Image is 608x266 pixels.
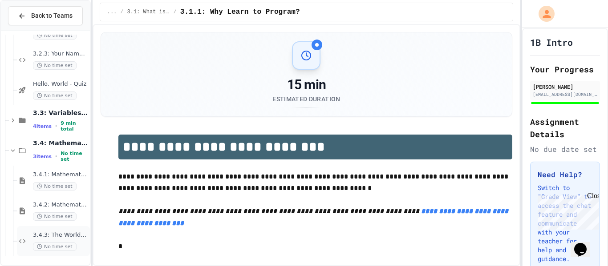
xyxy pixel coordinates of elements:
[127,8,170,16] span: 3.1: What is Code?
[33,31,77,40] span: No time set
[529,4,557,24] div: My Account
[530,144,600,155] div: No due date set
[33,212,77,221] span: No time set
[33,91,77,100] span: No time set
[120,8,123,16] span: /
[8,6,83,25] button: Back to Teams
[55,153,57,160] span: •
[33,80,88,88] span: Hello, World - Quiz
[61,120,88,132] span: 9 min total
[174,8,177,16] span: /
[55,123,57,130] span: •
[33,50,88,58] span: 3.2.3: Your Name and Favorite Movie
[534,192,599,230] iframe: chat widget
[533,91,597,98] div: [EMAIL_ADDRESS][DOMAIN_NAME]
[33,109,88,117] span: 3.3: Variables and Data Types
[180,7,300,17] span: 3.1.1: Why Learn to Program?
[33,154,52,159] span: 3 items
[33,123,52,129] span: 4 items
[538,183,592,263] p: Switch to "Grade View" to access the chat feature and communicate with your teacher for help and ...
[272,77,340,93] div: 15 min
[33,201,88,209] span: 3.4.2: Mathematical Operators - Review
[538,169,592,180] h3: Need Help?
[4,4,61,56] div: Chat with us now!Close
[33,171,88,179] span: 3.4.1: Mathematical Operators
[530,115,600,140] h2: Assignment Details
[107,8,117,16] span: ...
[530,36,573,48] h1: 1B Intro
[530,63,600,75] h2: Your Progress
[33,242,77,251] span: No time set
[571,230,599,257] iframe: chat widget
[33,231,88,239] span: 3.4.3: The World's Worst Farmers Market
[33,61,77,70] span: No time set
[33,139,88,147] span: 3.4: Mathematical Operators
[33,182,77,191] span: No time set
[31,11,73,20] span: Back to Teams
[272,95,340,103] div: Estimated Duration
[61,151,88,162] span: No time set
[533,83,597,91] div: [PERSON_NAME]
